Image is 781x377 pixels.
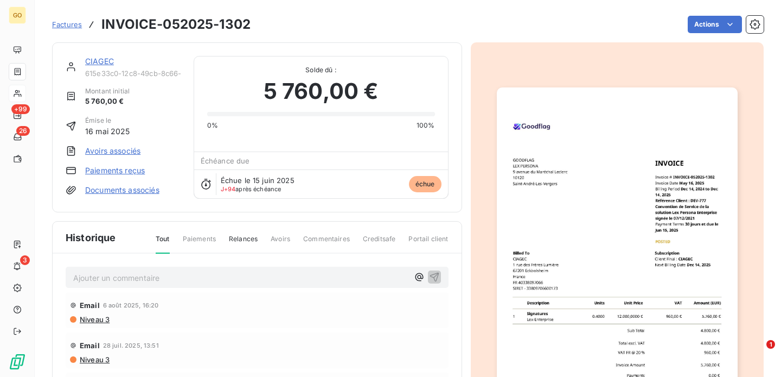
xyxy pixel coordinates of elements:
div: GO [9,7,26,24]
span: Historique [66,230,116,245]
span: Solde dû : [207,65,435,75]
span: J+94 [221,185,236,193]
span: 615e33c0-12c8-49cb-8c66-bbd4a27f1016 [85,69,181,78]
span: Tout [156,234,170,254]
span: 16 mai 2025 [85,125,130,137]
span: Émise le [85,116,130,125]
span: 28 juil. 2025, 13:51 [103,342,159,349]
span: 100% [417,121,435,130]
span: 1 [766,340,775,349]
span: +99 [11,104,30,114]
span: Email [80,301,100,310]
span: Relances [229,234,258,253]
span: 26 [16,126,30,136]
span: Échue le 15 juin 2025 [221,176,295,185]
span: Commentaires [303,234,350,253]
img: Logo LeanPay [9,353,26,370]
button: Actions [688,16,742,33]
span: Avoirs [271,234,290,253]
span: Creditsafe [363,234,396,253]
iframe: Intercom live chat [744,340,770,366]
h3: INVOICE-052025-1302 [101,15,251,34]
span: 6 août 2025, 16:20 [103,302,159,309]
span: Email [80,341,100,350]
span: Factures [52,20,82,29]
span: échue [409,176,441,192]
a: CIAGEC [85,56,114,66]
span: Montant initial [85,86,130,96]
span: Niveau 3 [79,315,110,324]
span: 3 [20,255,30,265]
span: 5 760,00 € [85,96,130,107]
a: Paiements reçus [85,165,145,176]
span: Échéance due [201,156,250,165]
span: 5 760,00 € [264,75,379,108]
span: 0% [207,121,218,130]
a: Documents associés [85,185,159,196]
span: Paiements [183,234,216,253]
span: après échéance [221,186,281,192]
a: Factures [52,19,82,30]
span: Portail client [408,234,448,253]
span: Niveau 3 [79,355,110,364]
a: Avoirs associés [85,146,140,156]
